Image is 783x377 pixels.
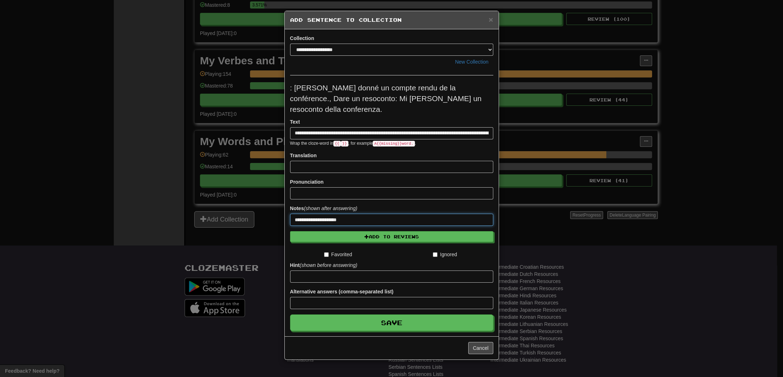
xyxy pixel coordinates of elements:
[489,16,493,23] button: Close
[433,251,457,258] label: Ignored
[341,141,348,147] code: }}
[290,141,416,146] small: Wrap the cloze-word in , for example .
[290,314,493,331] button: Save
[290,262,357,269] label: Hint
[290,35,314,42] label: Collection
[304,205,357,211] em: (shown after answering)
[290,205,357,212] label: Notes
[290,16,493,24] h5: Add Sentence to Collection
[290,288,393,295] label: Alternative answers (comma-separated list)
[290,152,317,159] label: Translation
[489,15,493,24] span: ×
[324,251,352,258] label: Favorited
[450,56,493,68] button: New Collection
[324,252,329,257] input: Favorited
[333,141,341,147] code: {{
[290,178,324,185] label: Pronunciation
[433,252,437,257] input: Ignored
[290,231,493,242] button: Add to Reviews
[300,262,357,268] em: (shown before answering)
[290,83,493,115] p: : [PERSON_NAME] donné un compte rendu de la conférence., Dare un resoconto: Mi [PERSON_NAME] un r...
[290,118,300,125] label: Text
[468,342,493,354] button: Cancel
[373,141,415,147] code: A {{ missing }} word.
